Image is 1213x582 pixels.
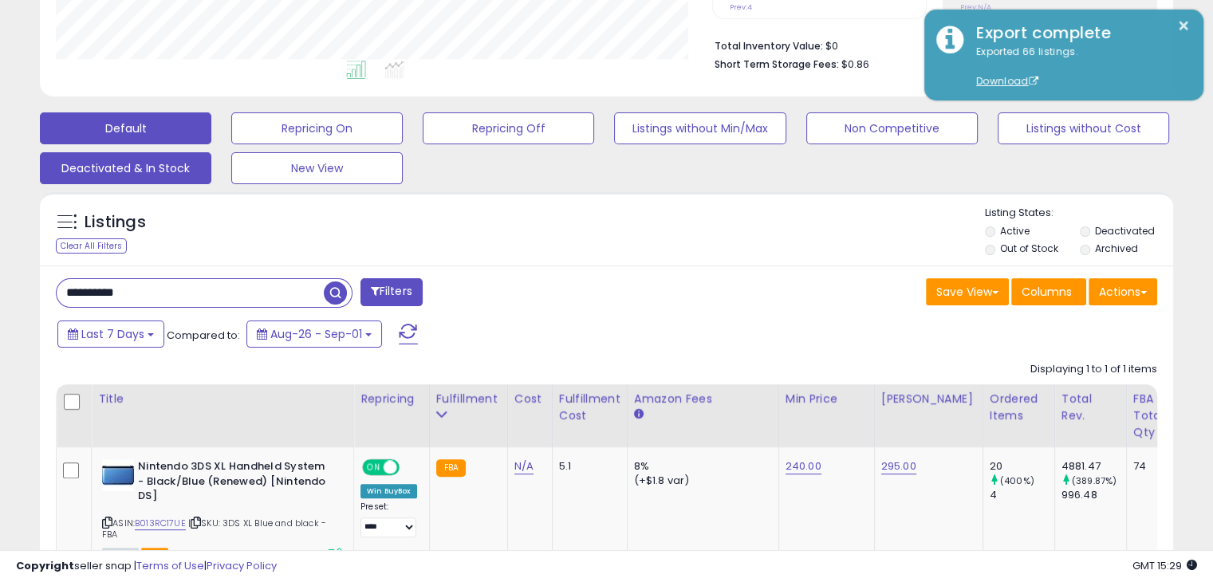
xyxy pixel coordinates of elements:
a: B013RC17UE [135,517,186,530]
button: Listings without Min/Max [614,112,786,144]
a: N/A [514,458,534,474]
button: Deactivated & In Stock [40,152,211,184]
div: Fulfillment [436,391,501,407]
div: Exported 66 listings. [964,45,1191,89]
div: Displaying 1 to 1 of 1 items [1030,362,1157,377]
span: Last 7 Days [81,326,144,342]
button: Repricing On [231,112,403,144]
button: Repricing Off [423,112,594,144]
span: ON [364,461,384,474]
a: Privacy Policy [207,558,277,573]
div: Amazon Fees [634,391,772,407]
span: Compared to: [167,328,240,343]
img: 316whGNkIZL._SL40_.jpg [102,459,134,491]
div: 8% [634,459,766,474]
a: 295.00 [881,458,916,474]
div: Win BuyBox [360,484,417,498]
div: Min Price [786,391,868,407]
button: Non Competitive [806,112,978,144]
span: 2025-09-9 15:29 GMT [1132,558,1197,573]
button: Last 7 Days [57,320,164,348]
div: (+$1.8 var) [634,474,766,488]
button: Default [40,112,211,144]
div: 74 [1133,459,1158,474]
b: Short Term Storage Fees: [715,57,839,71]
span: Columns [1022,284,1072,300]
b: Nintendo 3DS XL Handheld System - Black/Blue (Renewed) [Nintendo DS] [138,459,332,508]
div: 4 [990,488,1054,502]
div: 996.48 [1061,488,1126,502]
p: Listing States: [985,206,1173,221]
small: Prev: 4 [730,2,752,12]
b: Total Inventory Value: [715,39,823,53]
button: Columns [1011,278,1086,305]
button: Filters [360,278,423,306]
button: Listings without Cost [998,112,1169,144]
small: (400%) [1000,474,1034,487]
div: Export complete [964,22,1191,45]
div: Preset: [360,501,417,537]
span: Aug-26 - Sep-01 [270,326,362,342]
div: Cost [514,391,545,407]
div: 20 [990,459,1054,474]
div: Fulfillment Cost [559,391,620,424]
div: [PERSON_NAME] [881,391,976,407]
span: OFF [397,461,423,474]
small: Amazon Fees. [634,407,644,422]
button: Actions [1089,278,1157,305]
div: Clear All Filters [56,238,127,254]
div: ASIN: [102,459,341,560]
button: Aug-26 - Sep-01 [246,320,382,348]
label: Active [1000,224,1030,238]
div: Repricing [360,391,423,407]
label: Deactivated [1094,224,1154,238]
a: 240.00 [786,458,821,474]
div: FBA Total Qty [1133,391,1164,441]
div: Ordered Items [990,391,1048,424]
h5: Listings [85,211,146,234]
label: Archived [1094,242,1137,255]
small: Prev: N/A [960,2,991,12]
button: New View [231,152,403,184]
div: Total Rev. [1061,391,1120,424]
button: × [1177,16,1190,36]
div: 4881.47 [1061,459,1126,474]
small: (389.87%) [1072,474,1117,487]
a: Download [976,74,1038,88]
span: FBA [141,548,168,561]
div: 5.1 [559,459,615,474]
span: | SKU: 3DS XL Blue and black - FBA [102,517,326,541]
strong: Copyright [16,558,74,573]
a: Terms of Use [136,558,204,573]
span: $0.86 [841,57,869,72]
button: Save View [926,278,1009,305]
li: $0 [715,35,1145,54]
label: Out of Stock [1000,242,1058,255]
div: seller snap | | [16,559,277,574]
span: All listings currently available for purchase on Amazon [102,548,139,561]
small: FBA [436,459,466,477]
div: Title [98,391,347,407]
